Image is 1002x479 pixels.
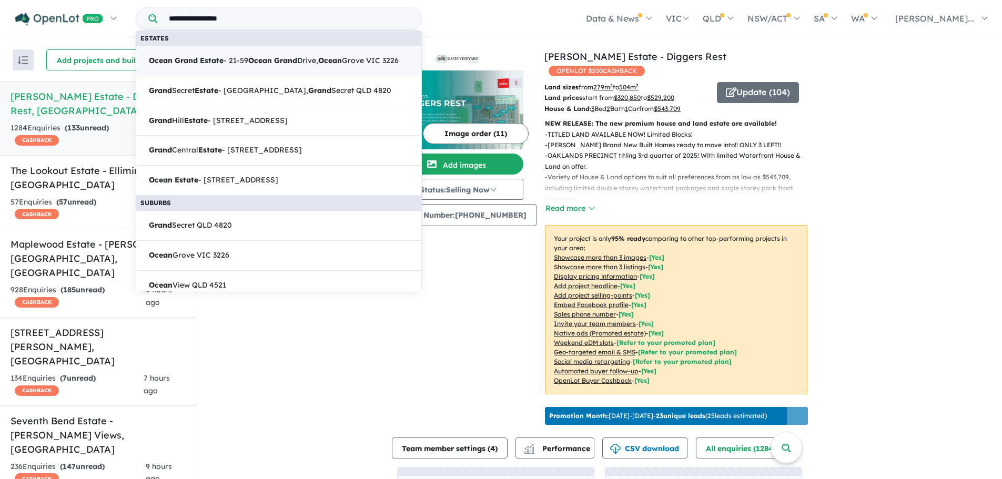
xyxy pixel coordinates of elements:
[59,197,67,207] span: 57
[136,210,422,241] a: GrandSecret QLD 4820
[554,310,616,318] u: Sales phone number
[63,462,76,471] span: 147
[524,447,534,454] img: bar-chart.svg
[554,253,646,261] u: Showcase more than 3 images
[392,49,523,149] a: Davis Vineyard Estate - Diggers Rest LogoDavis Vineyard Estate - Diggers Rest
[149,250,173,260] strong: Ocean
[149,86,172,95] strong: Grand
[606,105,610,113] u: 2
[136,135,422,166] a: GrandCentralEstate- [STREET_ADDRESS]
[554,291,632,299] u: Add project selling-points
[544,93,709,103] p: start from
[619,310,634,318] span: [ Yes ]
[318,56,342,65] strong: Ocean
[175,175,198,185] strong: Estate
[625,105,628,113] u: 1
[392,179,523,200] button: Status:Selling Now
[544,94,582,101] b: Land prices
[11,325,186,368] h5: [STREET_ADDRESS][PERSON_NAME] , [GEOGRAPHIC_DATA]
[392,154,523,175] button: Add images
[149,115,288,127] span: Hill - [STREET_ADDRESS]
[392,204,537,226] button: Sales Number:[PHONE_NUMBER]
[392,70,523,149] img: Davis Vineyard Estate - Diggers Rest
[641,367,656,375] span: [Yes]
[545,140,816,150] p: - [PERSON_NAME] Brand New Built Homes ready to move into!! ONLY 3 LEFT!!
[614,94,641,101] u: $ 320,850
[140,199,171,207] b: Suburbs
[149,56,173,65] strong: Ocean
[18,56,28,64] img: sort.svg
[15,385,59,396] span: CASHBACK
[149,219,232,232] span: Secret QLD 4820
[149,220,172,230] strong: Grand
[248,56,272,65] strong: Ocean
[619,83,639,91] u: 504 m
[545,129,816,140] p: - TITLED LAND AVAILABLE NOW! Limited Blocks!
[654,105,681,113] u: $ 543,709
[545,225,807,394] p: Your project is only comparing to other top-performing projects in your area: - - - - - - - - - -...
[11,284,146,309] div: 928 Enquir ies
[544,50,726,63] a: [PERSON_NAME] Estate - Diggers Rest
[15,209,59,219] span: CASHBACK
[647,94,674,101] u: $ 529,200
[638,348,737,356] span: [Refer to your promoted plan]
[63,373,67,383] span: 7
[554,301,629,309] u: Embed Facebook profile
[159,7,419,30] input: Try estate name, suburb, builder or developer
[616,339,715,346] span: [Refer to your promoted plan]
[11,89,186,118] h5: [PERSON_NAME] Estate - Diggers Rest , [GEOGRAPHIC_DATA]
[198,145,222,155] strong: Estate
[554,367,639,375] u: Automated buyer follow-up
[149,174,278,187] span: - [STREET_ADDRESS]
[593,83,613,91] u: 279 m
[639,320,654,328] span: [ Yes ]
[649,253,664,261] span: [ Yes ]
[490,444,495,453] span: 4
[200,56,224,65] strong: Estate
[649,329,664,337] span: [Yes]
[195,86,218,95] strong: Estate
[149,116,172,125] strong: Grand
[15,135,59,146] span: CASHBACK
[544,83,579,91] b: Land sizes
[140,34,169,42] b: Estates
[149,85,391,97] span: Secret - [GEOGRAPHIC_DATA], Secret QLD 4820
[895,13,974,24] span: [PERSON_NAME]...
[15,297,59,308] span: CASHBACK
[620,282,635,290] span: [ Yes ]
[591,105,594,113] u: 3
[544,105,591,113] b: House & Land:
[656,412,705,420] b: 23 unique leads
[554,348,635,356] u: Geo-targeted email & SMS
[610,83,613,88] sup: 2
[149,144,302,157] span: Central - [STREET_ADDRESS]
[149,280,173,290] strong: Ocean
[136,106,422,136] a: GrandHillEstate- [STREET_ADDRESS]
[549,412,609,420] b: Promotion Month:
[11,237,186,280] h5: Maplewood Estate - [PERSON_NAME][GEOGRAPHIC_DATA] , [GEOGRAPHIC_DATA]
[640,272,655,280] span: [ Yes ]
[696,437,791,458] button: All enquiries (1284)
[545,118,807,129] p: NEW RELEASE: The new premium house and land estate are available!
[554,339,614,346] u: Weekend eDM slots
[423,123,529,144] button: Image order (11)
[392,437,508,458] button: Team member settings (4)
[515,437,594,458] button: Performance
[56,197,96,207] strong: ( unread)
[544,104,709,114] p: Bed Bath Car from
[136,240,422,271] a: OceanGrove VIC 3226
[554,376,632,384] u: OpenLot Buyer Cashback
[631,301,646,309] span: [ Yes ]
[633,358,732,365] span: [Refer to your promoted plan]
[149,279,226,292] span: View QLD 4521
[15,13,103,26] img: Openlot PRO Logo White
[545,172,816,204] p: - Variety of House & Land options to suit all preferences from as low as $543,709, including limi...
[545,150,816,172] p: - OAKLANDS PRECINCT titling 3rd quarter of 2025! With limited Waterfront House & Land on offer.
[11,196,144,221] div: 57 Enquir ies
[149,145,172,155] strong: Grand
[554,320,636,328] u: Invite your team members
[308,86,331,95] strong: Grand
[554,329,646,337] u: Native ads (Promoted estate)
[175,56,198,65] strong: Grand
[544,82,709,93] p: from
